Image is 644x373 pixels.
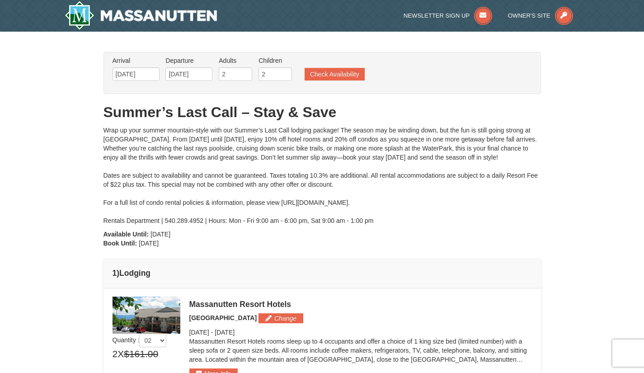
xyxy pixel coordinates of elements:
[215,329,235,336] span: [DATE]
[404,12,470,19] span: Newsletter Sign Up
[113,56,160,65] label: Arrival
[139,240,159,247] span: [DATE]
[103,126,541,225] div: Wrap up your summer mountain-style with our Summer’s Last Call lodging package! The season may be...
[118,347,124,361] span: X
[508,12,573,19] a: Owner's Site
[113,347,118,361] span: 2
[305,68,365,80] button: Check Availability
[189,337,532,364] p: Massanutten Resort Hotels rooms sleep up to 4 occupants and offer a choice of 1 king size bed (li...
[189,300,532,309] div: Massanutten Resort Hotels
[189,314,257,321] span: [GEOGRAPHIC_DATA]
[259,56,292,65] label: Children
[259,313,303,323] button: Change
[65,1,217,30] img: Massanutten Resort Logo
[103,240,137,247] strong: Book Until:
[65,1,217,30] a: Massanutten Resort
[113,336,167,344] span: Quantity :
[508,12,550,19] span: Owner's Site
[150,231,170,238] span: [DATE]
[404,12,492,19] a: Newsletter Sign Up
[189,329,209,336] span: [DATE]
[219,56,252,65] label: Adults
[117,269,119,278] span: )
[124,347,158,361] span: $161.00
[103,103,541,121] h1: Summer’s Last Call – Stay & Save
[113,297,180,334] img: 19219026-1-e3b4ac8e.jpg
[103,231,149,238] strong: Available Until:
[211,329,213,336] span: -
[165,56,212,65] label: Departure
[113,269,532,278] h4: 1 Lodging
